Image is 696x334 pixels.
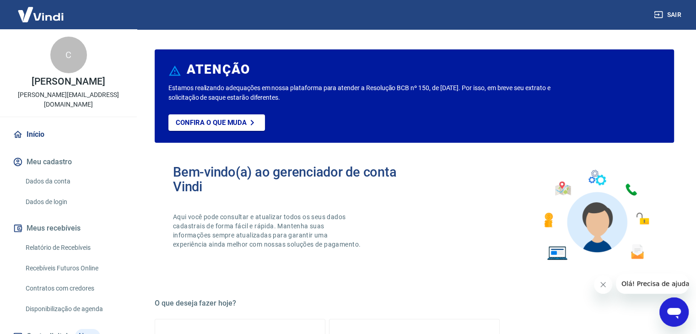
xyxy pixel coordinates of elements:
iframe: Mensagem da empresa [616,274,689,294]
a: Início [11,124,126,145]
img: Vindi [11,0,70,28]
a: Recebíveis Futuros Online [22,259,126,278]
button: Meu cadastro [11,152,126,172]
img: Imagem de um avatar masculino com diversos icones exemplificando as funcionalidades do gerenciado... [536,165,656,266]
p: Aqui você pode consultar e atualizar todos os seus dados cadastrais de forma fácil e rápida. Mant... [173,212,362,249]
a: Dados de login [22,193,126,211]
button: Sair [652,6,685,23]
a: Relatório de Recebíveis [22,238,126,257]
p: Confira o que muda [176,119,247,127]
a: Contratos com credores [22,279,126,298]
button: Meus recebíveis [11,218,126,238]
p: Estamos realizando adequações em nossa plataforma para atender a Resolução BCB nº 150, de [DATE].... [168,83,562,102]
span: Olá! Precisa de ajuda? [5,6,77,14]
iframe: Botão para abrir a janela de mensagens [659,297,689,327]
h5: O que deseja fazer hoje? [155,299,674,308]
h2: Bem-vindo(a) ao gerenciador de conta Vindi [173,165,415,194]
div: C [50,37,87,73]
a: Dados da conta [22,172,126,191]
p: [PERSON_NAME][EMAIL_ADDRESS][DOMAIN_NAME] [7,90,129,109]
iframe: Fechar mensagem [594,275,612,294]
a: Confira o que muda [168,114,265,131]
p: [PERSON_NAME] [32,77,105,86]
a: Disponibilização de agenda [22,300,126,318]
h6: ATENÇÃO [187,65,250,74]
